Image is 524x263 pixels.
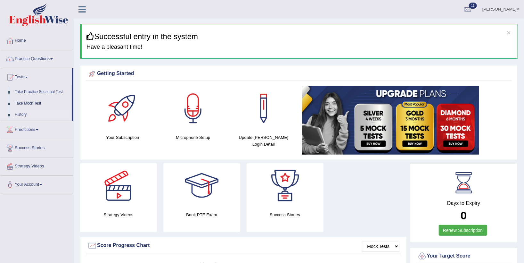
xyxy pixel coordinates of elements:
h4: Have a pleasant time! [86,44,512,50]
a: History [12,109,72,121]
span: 11 [469,3,477,9]
a: Practice Questions [0,50,73,66]
div: Score Progress Chart [87,241,399,250]
h4: Strategy Videos [80,211,157,218]
h4: Your Subscription [91,134,155,141]
h4: Success Stories [247,211,323,218]
a: Your Account [0,176,73,192]
a: Home [0,32,73,48]
h3: Successful entry in the system [86,32,512,41]
button: × [507,29,511,36]
a: Renew Subscription [439,225,487,236]
div: Getting Started [87,69,510,79]
a: Take Practice Sectional Test [12,86,72,98]
a: Success Stories [0,139,73,155]
h4: Update [PERSON_NAME] Login Detail [232,134,296,148]
a: Predictions [0,121,73,137]
h4: Book PTE Exam [163,211,240,218]
img: small5.jpg [302,86,479,155]
a: Strategy Videos [0,157,73,174]
div: Your Target Score [417,251,511,261]
a: Tests [0,68,72,84]
b: 0 [461,209,467,222]
h4: Microphone Setup [161,134,225,141]
h4: Days to Expiry [417,200,511,206]
a: Take Mock Test [12,98,72,109]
